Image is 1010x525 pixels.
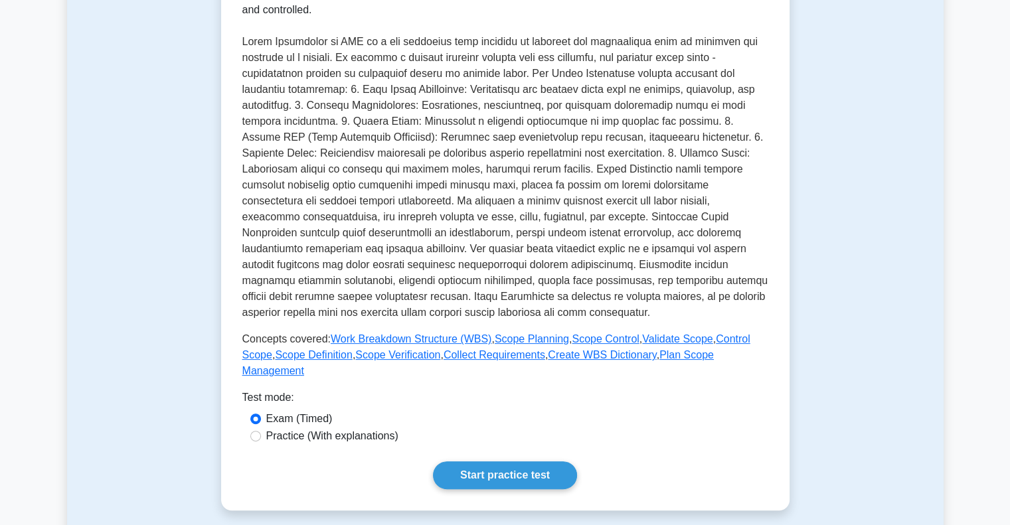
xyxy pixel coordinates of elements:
[495,333,569,344] a: Scope Planning
[242,34,768,321] p: Lorem Ipsumdolor si AME co a eli seddoeius temp incididu ut laboreet dol magnaaliqua enim ad mini...
[433,461,577,489] a: Start practice test
[242,331,768,379] p: Concepts covered: , , , , , , , , ,
[266,428,398,444] label: Practice (With explanations)
[355,349,440,360] a: Scope Verification
[642,333,713,344] a: Validate Scope
[242,390,768,411] div: Test mode:
[572,333,639,344] a: Scope Control
[331,333,491,344] a: Work Breakdown Structure (WBS)
[275,349,353,360] a: Scope Definition
[266,411,333,427] label: Exam (Timed)
[548,349,656,360] a: Create WBS Dictionary
[444,349,545,360] a: Collect Requirements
